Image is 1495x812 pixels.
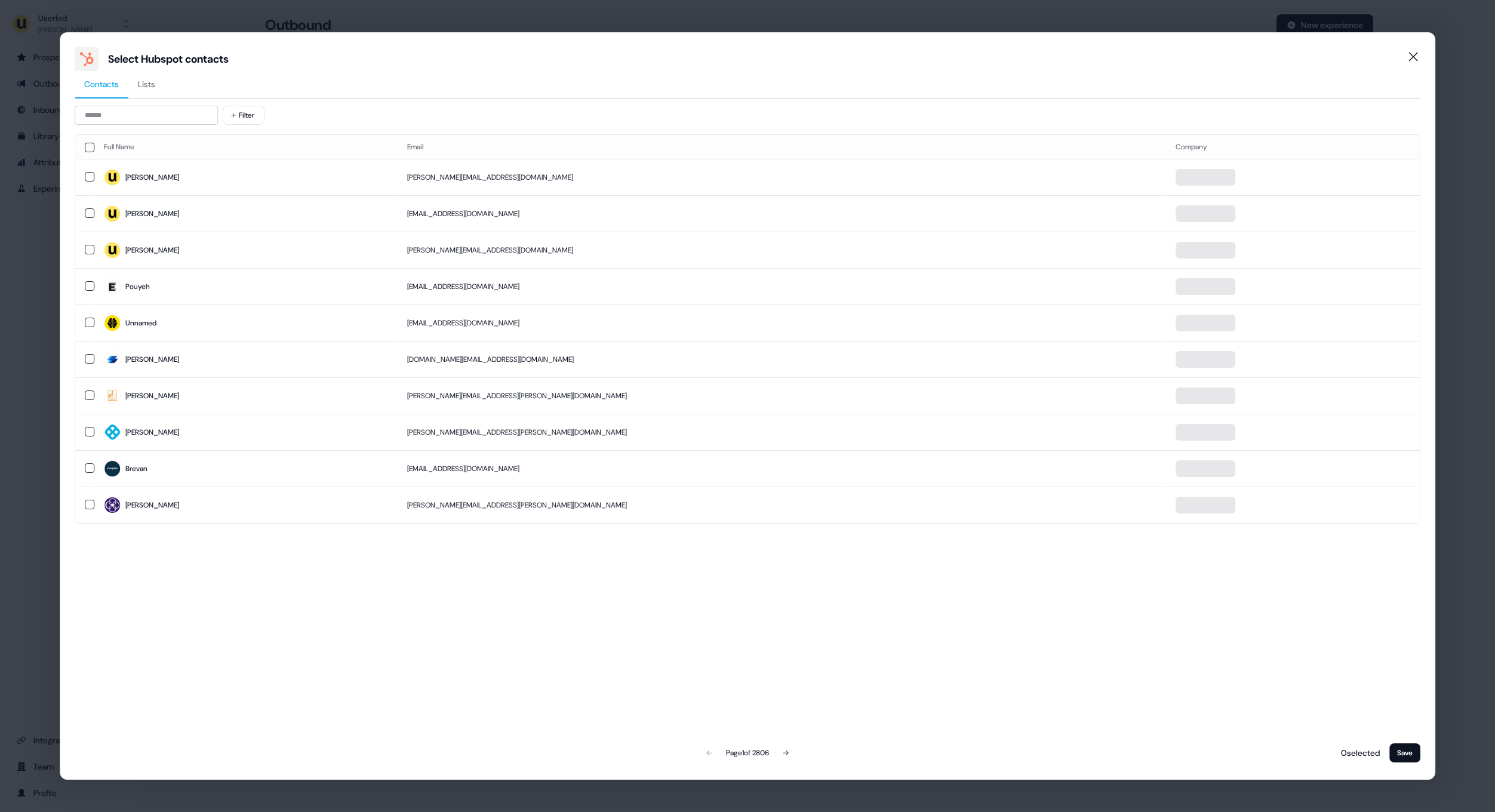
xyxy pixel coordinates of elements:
[125,426,179,438] div: [PERSON_NAME]
[398,487,1166,523] td: [PERSON_NAME][EMAIL_ADDRESS][PERSON_NAME][DOMAIN_NAME]
[125,244,179,256] div: [PERSON_NAME]
[726,747,769,759] div: Page 1 of 2806
[398,304,1166,341] td: [EMAIL_ADDRESS][DOMAIN_NAME]
[398,377,1166,414] td: [PERSON_NAME][EMAIL_ADDRESS][PERSON_NAME][DOMAIN_NAME]
[125,171,179,183] div: [PERSON_NAME]
[84,78,119,90] span: Contacts
[125,281,150,293] div: Pouyeh
[398,414,1166,450] td: [PERSON_NAME][EMAIL_ADDRESS][PERSON_NAME][DOMAIN_NAME]
[398,450,1166,487] td: [EMAIL_ADDRESS][DOMAIN_NAME]
[125,353,179,365] div: [PERSON_NAME]
[398,268,1166,304] td: [EMAIL_ADDRESS][DOMAIN_NAME]
[1166,135,1420,159] th: Company
[398,195,1166,232] td: [EMAIL_ADDRESS][DOMAIN_NAME]
[1336,747,1380,759] p: 0 selected
[1401,45,1425,69] button: Close
[94,135,398,159] th: Full Name
[125,499,179,511] div: [PERSON_NAME]
[138,78,155,90] span: Lists
[398,159,1166,195] td: [PERSON_NAME][EMAIL_ADDRESS][DOMAIN_NAME]
[125,317,156,329] div: Unnamed
[398,341,1166,377] td: [DOMAIN_NAME][EMAIL_ADDRESS][DOMAIN_NAME]
[108,52,229,66] div: Select Hubspot contacts
[398,232,1166,268] td: [PERSON_NAME][EMAIL_ADDRESS][DOMAIN_NAME]
[125,463,147,475] div: Brevan
[223,106,264,125] button: Filter
[1389,743,1420,762] button: Save
[125,390,179,402] div: [PERSON_NAME]
[398,135,1166,159] th: Email
[125,208,179,220] div: [PERSON_NAME]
